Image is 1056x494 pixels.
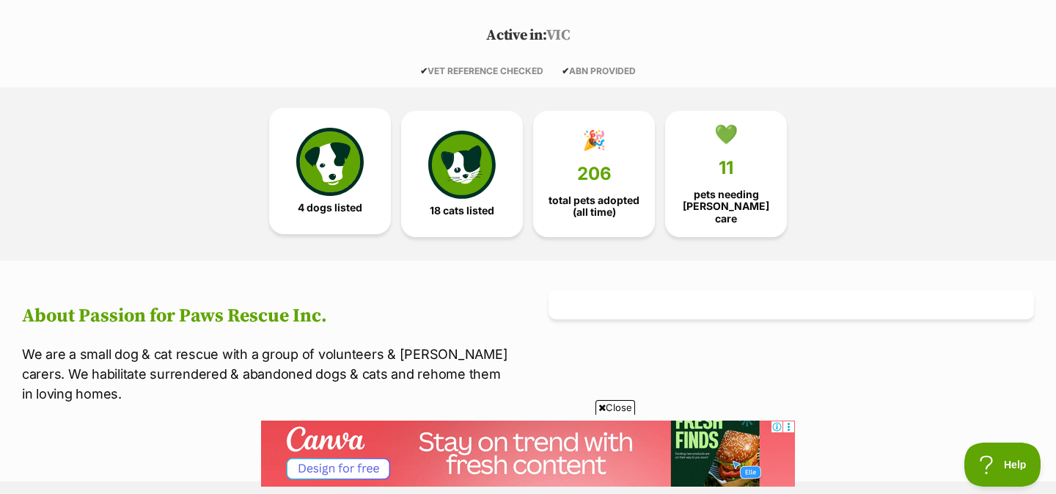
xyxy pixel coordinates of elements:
[562,65,569,76] icon: ✔
[296,128,364,195] img: petrescue-icon-eee76f85a60ef55c4a1927667547b313a7c0e82042636edf73dce9c88f694885.svg
[964,443,1041,487] iframe: Help Scout Beacon - Open
[22,305,507,327] h2: About Passion for Paws Rescue Inc.
[298,202,362,214] span: 4 dogs listed
[533,111,655,237] a: 🎉 206 total pets adopted (all time)
[430,205,494,217] span: 18 cats listed
[401,111,523,237] a: 18 cats listed
[582,129,606,151] div: 🎉
[665,111,787,237] a: 💚 11 pets needing [PERSON_NAME] care
[486,26,546,45] span: Active in:
[261,421,795,487] iframe: Advertisement
[562,65,636,76] span: ABN PROVIDED
[269,108,391,234] a: 4 dogs listed
[546,195,642,218] span: total pets adopted (all time)
[719,158,733,178] span: 11
[22,344,507,404] p: We are a small dog & cat rescue with a group of volunteers & [PERSON_NAME] carers. We habilitate ...
[577,164,612,184] span: 206
[428,131,496,198] img: cat-icon-068c71abf8fe30c970a85cd354bc8e23425d12f6e8612795f06af48be43a487a.svg
[678,189,774,224] span: pets needing [PERSON_NAME] care
[595,400,635,415] span: Close
[420,65,543,76] span: VET REFERENCE CHECKED
[420,65,428,76] icon: ✔
[714,123,738,145] div: 💚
